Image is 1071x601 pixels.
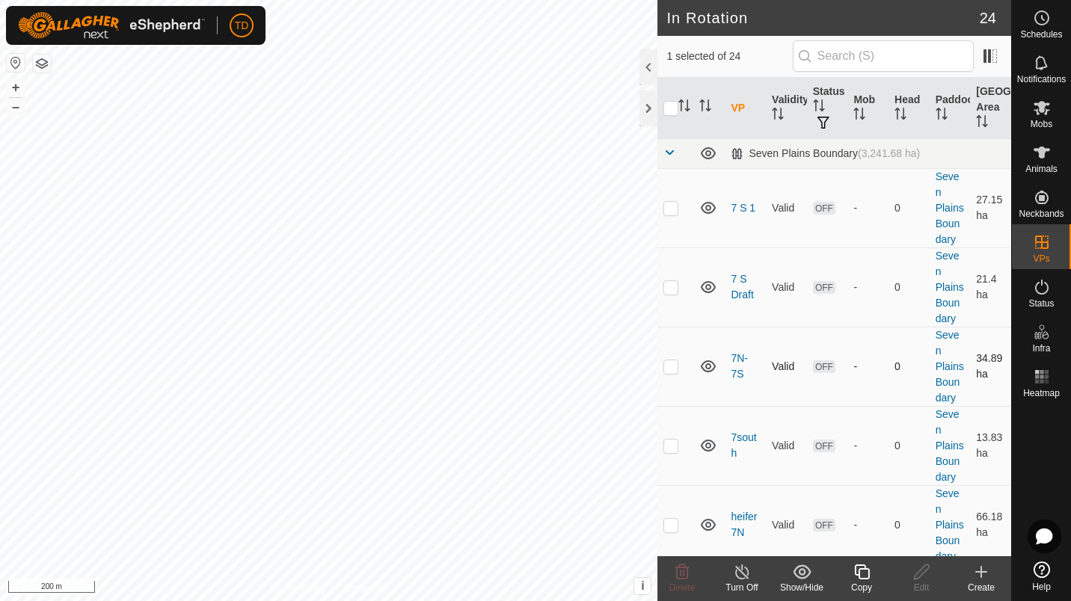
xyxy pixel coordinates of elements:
a: 7 S Draft [731,273,753,300]
span: Notifications [1017,75,1066,84]
div: - [853,280,883,295]
span: OFF [813,281,835,294]
div: Seven Plains Boundary [731,147,920,160]
a: Seven Plains Boundary [936,487,964,562]
td: 27.15 ha [970,168,1011,247]
td: 21.4 ha [970,247,1011,327]
td: 34.89 ha [970,327,1011,406]
span: OFF [813,440,835,452]
th: Mob [847,78,889,139]
td: 13.83 ha [970,406,1011,485]
th: Head [889,78,930,139]
input: Search (S) [793,40,974,72]
p-sorticon: Activate to sort [813,102,825,114]
a: Privacy Policy [270,582,326,595]
p-sorticon: Activate to sort [853,110,865,122]
th: Validity [766,78,807,139]
a: 7 S 1 [731,202,755,214]
td: 0 [889,327,930,406]
td: 0 [889,247,930,327]
span: Schedules [1020,30,1062,39]
span: (3,241.68 ha) [858,147,920,159]
a: Help [1012,555,1071,597]
td: 0 [889,406,930,485]
span: Mobs [1031,120,1052,129]
a: Seven Plains Boundary [936,329,964,404]
span: Infra [1032,344,1050,353]
span: Help [1032,582,1051,591]
span: OFF [813,360,835,373]
a: 7south [731,431,756,459]
span: Status [1028,299,1054,308]
span: i [641,579,644,592]
td: 0 [889,168,930,247]
button: + [7,78,25,96]
span: OFF [813,202,835,215]
div: Show/Hide [772,581,832,594]
button: Map Layers [33,55,51,73]
th: VP [725,78,766,139]
div: Create [951,581,1011,594]
button: i [634,578,651,594]
p-sorticon: Activate to sort [772,110,784,122]
img: Gallagher Logo [18,12,205,39]
th: Status [807,78,848,139]
span: VPs [1033,254,1049,263]
a: Seven Plains Boundary [936,408,964,483]
h2: In Rotation [666,9,979,27]
div: - [853,438,883,454]
span: Delete [669,582,696,593]
a: Seven Plains Boundary [936,170,964,245]
td: 0 [889,485,930,564]
span: OFF [813,519,835,531]
button: – [7,98,25,116]
span: TD [235,18,249,34]
button: Reset Map [7,54,25,72]
span: Neckbands [1019,209,1064,218]
p-sorticon: Activate to sort [699,102,711,114]
a: heifer 7N [731,511,757,538]
td: 66.18 ha [970,485,1011,564]
span: Animals [1025,164,1058,173]
div: - [853,200,883,216]
div: - [853,359,883,375]
a: Contact Us [343,582,387,595]
p-sorticon: Activate to sort [936,110,948,122]
span: Heatmap [1023,389,1060,398]
td: Valid [766,247,807,327]
div: Turn Off [712,581,772,594]
p-sorticon: Activate to sort [894,110,906,122]
p-sorticon: Activate to sort [976,117,988,129]
td: Valid [766,168,807,247]
td: Valid [766,327,807,406]
th: [GEOGRAPHIC_DATA] Area [970,78,1011,139]
a: 7N-7S [731,352,748,380]
p-sorticon: Activate to sort [678,102,690,114]
th: Paddock [930,78,971,139]
div: - [853,517,883,533]
a: Seven Plains Boundary [936,250,964,324]
span: 1 selected of 24 [666,49,792,64]
div: Copy [832,581,892,594]
span: 24 [980,7,996,29]
div: Edit [892,581,951,594]
td: Valid [766,485,807,564]
td: Valid [766,406,807,485]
